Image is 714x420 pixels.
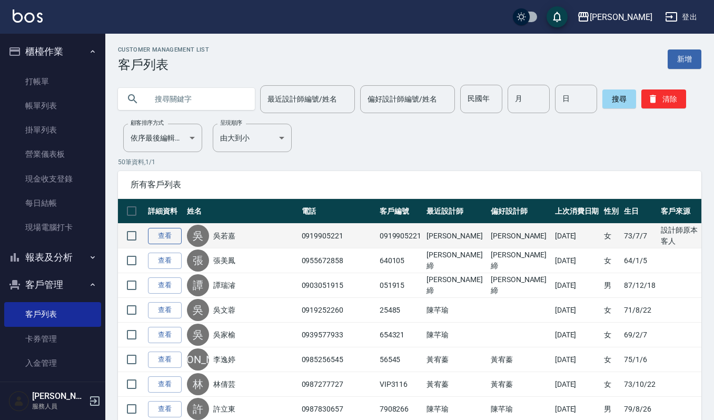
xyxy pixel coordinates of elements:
button: [PERSON_NAME] [573,6,657,28]
td: [DATE] [552,298,602,323]
a: 客戶列表 [4,302,101,326]
td: 75/1/6 [621,347,658,372]
p: 服務人員 [32,402,86,411]
a: 查看 [148,352,182,368]
td: [PERSON_NAME]締 [488,273,552,298]
td: 陳芊瑜 [424,323,488,347]
a: 李逸婷 [213,354,235,365]
td: 73/10/22 [621,372,658,397]
a: 入金管理 [4,351,101,375]
td: 73/7/7 [621,224,658,248]
a: 卡券管理 [4,327,101,351]
th: 電話 [299,199,377,224]
a: 譚瑞濬 [213,280,235,291]
td: 25485 [377,298,424,323]
td: 女 [601,347,621,372]
input: 搜尋關鍵字 [147,85,246,113]
a: 查看 [148,302,182,318]
td: 女 [601,248,621,273]
td: [PERSON_NAME] [488,224,552,248]
td: 黃宥蓁 [488,372,552,397]
td: 0939577933 [299,323,377,347]
a: 查看 [148,277,182,294]
h3: 客戶列表 [118,57,209,72]
a: 張美鳳 [213,255,235,266]
a: 查看 [148,253,182,269]
td: 051915 [377,273,424,298]
a: 現金收支登錄 [4,167,101,191]
a: 吳若嘉 [213,231,235,241]
td: 女 [601,323,621,347]
td: 黃宥蓁 [488,347,552,372]
img: Person [8,391,29,412]
td: 黃宥蓁 [424,347,488,372]
td: 71/8/22 [621,298,658,323]
div: [PERSON_NAME] [187,348,209,371]
div: 許 [187,398,209,420]
td: 640105 [377,248,424,273]
button: 登出 [661,7,701,27]
td: 女 [601,372,621,397]
div: 依序最後編輯時間 [123,124,202,152]
button: 搜尋 [602,89,636,108]
td: [DATE] [552,347,602,372]
label: 呈現順序 [220,119,242,127]
div: 吳 [187,225,209,247]
a: 打帳單 [4,69,101,94]
th: 偏好設計師 [488,199,552,224]
a: 查看 [148,327,182,343]
td: 64/1/5 [621,248,658,273]
td: 黃宥蓁 [424,372,488,397]
div: 由大到小 [213,124,292,152]
td: 0919252260 [299,298,377,323]
div: 吳 [187,324,209,346]
td: 女 [601,224,621,248]
td: 男 [601,273,621,298]
a: 查看 [148,401,182,417]
div: 林 [187,373,209,395]
td: 87/12/18 [621,273,658,298]
label: 顧客排序方式 [131,119,164,127]
a: 吳文蓉 [213,305,235,315]
a: 每日結帳 [4,191,101,215]
th: 客戶來源 [658,199,701,224]
td: 654321 [377,323,424,347]
th: 上次消費日期 [552,199,602,224]
button: 櫃檯作業 [4,38,101,65]
button: 客戶管理 [4,271,101,298]
td: 0985256545 [299,347,377,372]
td: [DATE] [552,273,602,298]
td: [PERSON_NAME]締 [424,273,488,298]
h2: Customer Management List [118,46,209,53]
th: 性別 [601,199,621,224]
div: 譚 [187,274,209,296]
td: [PERSON_NAME] [424,224,488,248]
td: [DATE] [552,372,602,397]
td: 0955672858 [299,248,377,273]
a: 查看 [148,376,182,393]
td: 0987277727 [299,372,377,397]
h5: [PERSON_NAME] [32,391,86,402]
td: 女 [601,298,621,323]
th: 姓名 [184,199,299,224]
td: 0919905221 [299,224,377,248]
span: 所有客戶列表 [131,179,689,190]
button: 清除 [641,89,686,108]
th: 客戶編號 [377,199,424,224]
a: 現場電腦打卡 [4,215,101,239]
button: 報表及分析 [4,244,101,271]
td: 69/2/7 [621,323,658,347]
td: 56545 [377,347,424,372]
a: 帳單列表 [4,94,101,118]
div: [PERSON_NAME] [590,11,652,24]
img: Logo [13,9,43,23]
td: [DATE] [552,248,602,273]
th: 最近設計師 [424,199,488,224]
a: 查看 [148,228,182,244]
div: 張 [187,249,209,272]
td: VIP3116 [377,372,424,397]
div: 吳 [187,299,209,321]
td: 0903051915 [299,273,377,298]
th: 詳細資料 [145,199,184,224]
a: 許立東 [213,404,235,414]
